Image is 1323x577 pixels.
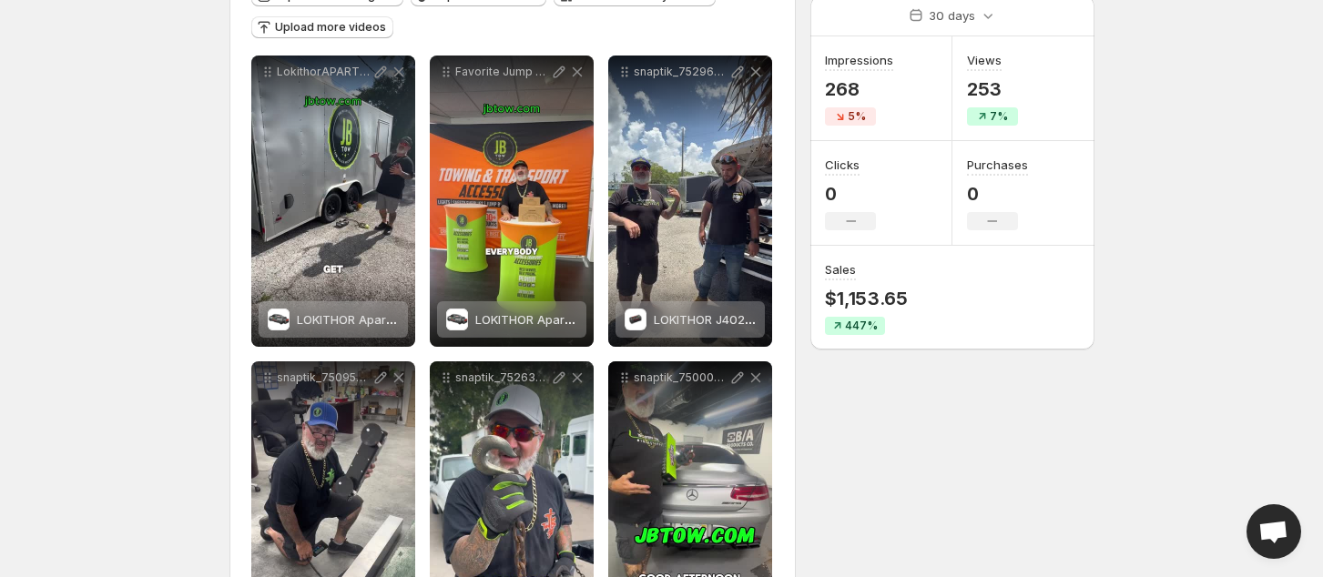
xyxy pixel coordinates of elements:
span: LOKITHOR ApartX Jump Starter (DOES NOT COME WITH BATTERY) [297,312,676,327]
img: LOKITHOR ApartX Jump Starter (DOES NOT COME WITH BATTERY) [446,309,468,330]
span: LOKITHOR J402 PRO Jump Starter 100W Two-way Fast Charging 3500Amp [654,312,1086,327]
span: Upload more videos [275,20,386,35]
p: 253 [967,78,1018,100]
p: Favorite Jump Box Easy The Lokithor is hands-down the BEST People ask me all the time what I usea... [455,65,550,79]
h3: Clicks [825,156,860,174]
p: 0 [825,183,876,205]
p: LokithorAPARTX Featuring a removable rechargeable 4000A battery this beast is the ultimate multi-... [277,65,371,79]
span: LOKITHOR ApartX Jump Starter (DOES NOT COME WITH BATTERY) [475,312,854,327]
span: 447% [845,319,878,333]
span: 7% [990,109,1008,124]
div: LokithorAPARTX Featuring a removable rechargeable 4000A battery this beast is the ultimate multi-... [251,56,415,347]
p: snaptik_7526346211834498334 [455,370,550,385]
div: Favorite Jump Box Easy The Lokithor is hands-down the BEST People ask me all the time what I usea... [430,56,594,347]
button: Upload more videos [251,16,393,38]
p: 30 days [929,6,975,25]
p: snaptik_7529672087800155423 [634,65,728,79]
span: 5% [848,109,866,124]
div: snaptik_7529672087800155423LOKITHOR J402 PRO Jump Starter 100W Two-way Fast Charging 3500AmpLOKIT... [608,56,772,347]
h3: Sales [825,260,856,278]
p: 268 [825,78,893,100]
h3: Impressions [825,51,893,69]
h3: Purchases [967,156,1028,174]
img: LOKITHOR ApartX Jump Starter (DOES NOT COME WITH BATTERY) [268,309,290,330]
p: $1,153.65 [825,288,907,309]
p: snaptik_7500003179954982190 [634,370,728,385]
p: snaptik_7509554877744434463 [277,370,371,385]
p: 0 [967,183,1028,205]
div: Open chat [1247,504,1301,559]
h3: Views [967,51,1002,69]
